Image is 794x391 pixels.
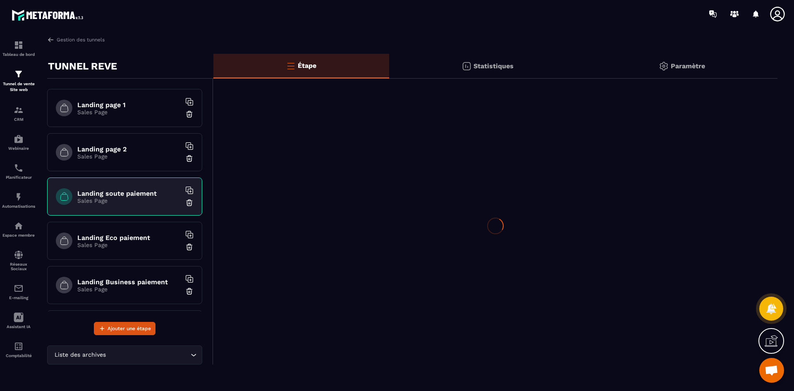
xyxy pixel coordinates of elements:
[2,244,35,277] a: social-networksocial-networkRéseaux Sociaux
[14,134,24,144] img: automations
[14,69,24,79] img: formation
[14,283,24,293] img: email
[77,234,181,242] h6: Landing Eco paiement
[2,215,35,244] a: automationsautomationsEspace membre
[47,345,202,365] div: Search for option
[2,335,35,364] a: accountantaccountantComptabilité
[14,105,24,115] img: formation
[77,286,181,293] p: Sales Page
[77,145,181,153] h6: Landing page 2
[659,61,669,71] img: setting-gr.5f69749f.svg
[462,61,471,71] img: stats.20deebd0.svg
[2,186,35,215] a: automationsautomationsAutomatisations
[2,324,35,329] p: Assistant IA
[2,117,35,122] p: CRM
[2,157,35,186] a: schedulerschedulerPlanificateur
[14,250,24,260] img: social-network
[2,34,35,63] a: formationformationTableau de bord
[2,99,35,128] a: formationformationCRM
[759,358,784,383] div: Ouvrir le chat
[14,163,24,173] img: scheduler
[108,324,151,333] span: Ajouter une étape
[14,221,24,231] img: automations
[474,62,514,70] p: Statistiques
[77,153,181,160] p: Sales Page
[14,341,24,351] img: accountant
[2,128,35,157] a: automationsautomationsWebinaire
[2,63,35,99] a: formationformationTunnel de vente Site web
[77,101,181,109] h6: Landing page 1
[2,175,35,180] p: Planificateur
[108,350,189,360] input: Search for option
[185,287,194,295] img: trash
[185,199,194,207] img: trash
[185,110,194,118] img: trash
[47,36,55,43] img: arrow
[53,350,108,360] span: Liste des archives
[47,36,105,43] a: Gestion des tunnels
[185,154,194,163] img: trash
[2,146,35,151] p: Webinaire
[14,40,24,50] img: formation
[94,322,155,335] button: Ajouter une étape
[77,278,181,286] h6: Landing Business paiement
[2,277,35,306] a: emailemailE-mailing
[671,62,705,70] p: Paramètre
[14,192,24,202] img: automations
[298,62,316,70] p: Étape
[2,262,35,271] p: Réseaux Sociaux
[2,306,35,335] a: Assistant IA
[2,204,35,209] p: Automatisations
[2,233,35,237] p: Espace membre
[185,243,194,251] img: trash
[286,61,296,71] img: bars-o.4a397970.svg
[77,109,181,115] p: Sales Page
[2,52,35,57] p: Tableau de bord
[2,353,35,358] p: Comptabilité
[48,58,117,74] p: TUNNEL REVE
[77,242,181,248] p: Sales Page
[2,295,35,300] p: E-mailing
[77,197,181,204] p: Sales Page
[2,81,35,93] p: Tunnel de vente Site web
[77,190,181,197] h6: Landing soute paiement
[12,7,86,23] img: logo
